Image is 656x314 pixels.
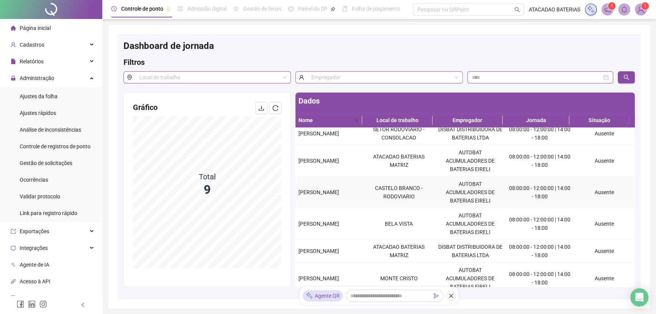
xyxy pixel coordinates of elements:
span: instagram [39,300,47,308]
th: Empregador [433,113,503,128]
span: download [258,105,264,111]
span: Controle de registros de ponto [20,143,91,149]
span: search [514,7,520,13]
span: sync [11,245,16,251]
td: 08:00:00 - 12:00:00 | 14:00 - 18:00 [506,177,573,208]
span: Dados [298,96,320,105]
img: 76675 [635,4,647,15]
th: Jornada [503,113,569,128]
span: [PERSON_NAME] [298,189,339,195]
td: 08:00:00 - 12:00:00 | 14:00 - 18:00 [506,145,573,177]
span: 1 [644,3,647,9]
span: export [11,229,16,234]
td: AUTOBAT ACUMULADORES DE BATERIAS EIRELI [434,208,506,240]
span: pushpin [331,7,335,11]
span: search [623,74,629,80]
span: audit [11,295,16,301]
td: DISBAT DISTRIBUIDORA DE BATERIAS LTDA [434,240,506,263]
span: Ajustes rápidos [20,110,56,116]
div: Open Intercom Messenger [630,288,648,306]
span: pushpin [166,7,171,11]
span: left [80,302,86,308]
span: reload [272,105,278,111]
td: CASTELO BRANCO - RODOVIARIO [363,177,434,208]
div: Agente QR [303,290,343,301]
span: [PERSON_NAME] [298,275,339,281]
td: DISBAT DISTRIBUIDORA DE BATERIAS LTDA [434,122,506,145]
span: Controle de ponto [121,6,163,12]
td: Ausente [574,145,635,177]
span: Gráfico [133,103,158,112]
span: Acesso à API [20,278,50,284]
span: Painel do DP [298,6,328,12]
th: Local de trabalho [362,113,432,128]
span: api [11,279,16,284]
td: 08:00:00 - 12:00:00 | 14:00 - 18:00 [506,122,573,145]
span: Validar protocolo [20,193,60,199]
td: 08:00:00 - 12:00:00 | 14:00 - 18:00 [506,263,573,294]
span: Aceite de uso [20,295,51,301]
span: ATACADAO BATERIAS [529,5,580,14]
td: Ausente [574,208,635,240]
span: Link para registro rápido [20,210,77,216]
span: Gestão de solicitações [20,160,72,166]
sup: 1 [608,2,615,10]
td: AUTOBAT ACUMULADORES DE BATERIAS EIRELI [434,145,506,177]
td: ATACADAO BATERIAS MATRIZ [363,145,434,177]
span: file-done [178,6,183,11]
span: Exportações [20,228,49,234]
span: environment [123,71,135,83]
span: Folha de pagamento [352,6,400,12]
span: search [355,118,359,122]
span: Agente de IA [20,262,49,268]
span: home [11,25,16,31]
span: Análise de inconsistências [20,127,81,133]
span: book [342,6,347,11]
span: dashboard [288,6,294,11]
td: Ausente [574,240,635,263]
span: Relatórios [20,58,44,64]
th: Situação [569,113,629,128]
td: Ausente [574,177,635,208]
span: search [353,115,361,126]
span: Nome [298,116,351,124]
td: AUTOBAT ACUMULADORES DE BATERIAS EIRELI [434,177,506,208]
td: BELA VISTA [363,208,434,240]
td: Ausente [574,122,635,145]
span: send [434,293,439,298]
span: [PERSON_NAME] [298,130,339,137]
span: Admissão digital [187,6,226,12]
span: Ocorrências [20,177,48,183]
span: Filtros [123,58,145,67]
img: sparkle-icon.fc2bf0ac1784a2077858766a79e2daf3.svg [306,292,313,300]
span: Administração [20,75,54,81]
td: SETOR RODOVIARIO - CONSOLACAO [363,122,434,145]
span: lock [11,75,16,81]
td: ATACADAO BATERIAS MATRIZ [363,240,434,263]
span: facebook [17,300,24,308]
td: MONTE CRISTO [363,263,434,294]
span: sun [233,6,239,11]
span: user [295,71,307,83]
span: Página inicial [20,25,51,31]
span: [PERSON_NAME] [298,221,339,227]
span: Gestão de férias [243,6,281,12]
span: Integrações [20,245,48,251]
span: bell [621,6,628,13]
td: Ausente [574,263,635,294]
sup: Atualize o seu contato no menu Meus Dados [641,2,649,10]
span: Cadastros [20,42,44,48]
td: 08:00:00 - 12:00:00 | 14:00 - 18:00 [506,208,573,240]
span: clock-circle [111,6,117,11]
span: Ajustes da folha [20,93,58,99]
span: user-add [11,42,16,47]
span: [PERSON_NAME] [298,158,339,164]
span: file [11,59,16,64]
span: Dashboard de jornada [123,41,214,51]
span: [PERSON_NAME] [298,248,339,254]
img: sparkle-icon.fc2bf0ac1784a2077858766a79e2daf3.svg [587,5,595,14]
td: AUTOBAT ACUMULADORES DE BATERIAS EIRELI [434,263,506,294]
span: linkedin [28,300,36,308]
span: notification [604,6,611,13]
span: 1 [611,3,613,9]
